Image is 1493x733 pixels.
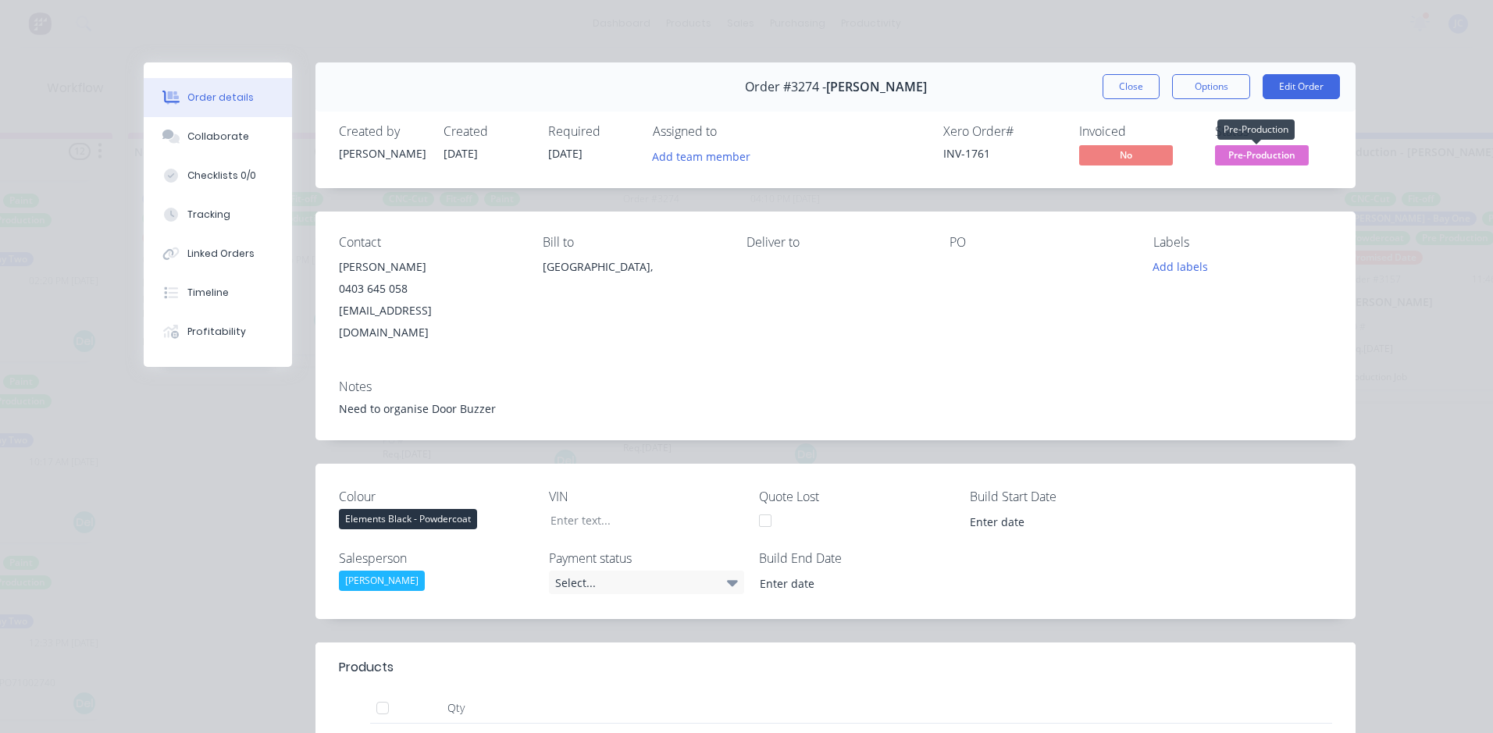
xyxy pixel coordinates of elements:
[943,145,1060,162] div: INV-1761
[644,145,759,166] button: Add team member
[339,400,1332,417] div: Need to organise Door Buzzer
[409,692,503,724] div: Qty
[1079,145,1173,165] span: No
[543,256,722,278] div: [GEOGRAPHIC_DATA],
[549,571,744,594] div: Select...
[187,91,254,105] div: Order details
[1217,119,1295,140] div: Pre-Production
[1103,74,1160,99] button: Close
[339,235,518,250] div: Contact
[548,124,634,139] div: Required
[950,235,1128,250] div: PO
[339,124,425,139] div: Created by
[548,146,583,161] span: [DATE]
[549,487,744,506] label: VIN
[543,235,722,250] div: Bill to
[1215,145,1309,165] span: Pre-Production
[144,117,292,156] button: Collaborate
[1172,74,1250,99] button: Options
[653,145,759,166] button: Add team member
[339,379,1332,394] div: Notes
[959,510,1153,533] input: Enter date
[1215,124,1332,139] div: Status
[339,256,518,343] div: [PERSON_NAME]0403 645 058[EMAIL_ADDRESS][DOMAIN_NAME]
[187,247,255,261] div: Linked Orders
[653,124,809,139] div: Assigned to
[339,549,534,568] label: Salesperson
[187,208,230,222] div: Tracking
[339,145,425,162] div: [PERSON_NAME]
[339,509,477,529] div: Elements Black - Powdercoat
[144,273,292,312] button: Timeline
[144,234,292,273] button: Linked Orders
[144,156,292,195] button: Checklists 0/0
[1263,74,1340,99] button: Edit Order
[144,312,292,351] button: Profitability
[339,487,534,506] label: Colour
[970,487,1165,506] label: Build Start Date
[746,235,925,250] div: Deliver to
[826,80,927,94] span: [PERSON_NAME]
[749,571,943,595] input: Enter date
[1079,124,1196,139] div: Invoiced
[1215,145,1309,169] button: Pre-Production
[144,78,292,117] button: Order details
[339,658,394,677] div: Products
[339,571,425,591] div: [PERSON_NAME]
[339,256,518,278] div: [PERSON_NAME]
[1153,235,1332,250] div: Labels
[187,169,256,183] div: Checklists 0/0
[444,146,478,161] span: [DATE]
[759,549,954,568] label: Build End Date
[144,195,292,234] button: Tracking
[187,130,249,144] div: Collaborate
[339,300,518,343] div: [EMAIL_ADDRESS][DOMAIN_NAME]
[745,80,826,94] span: Order #3274 -
[1145,256,1217,277] button: Add labels
[943,124,1060,139] div: Xero Order #
[187,286,229,300] div: Timeline
[187,325,246,339] div: Profitability
[759,487,954,506] label: Quote Lost
[444,124,529,139] div: Created
[549,549,744,568] label: Payment status
[339,278,518,300] div: 0403 645 058
[543,256,722,306] div: [GEOGRAPHIC_DATA],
